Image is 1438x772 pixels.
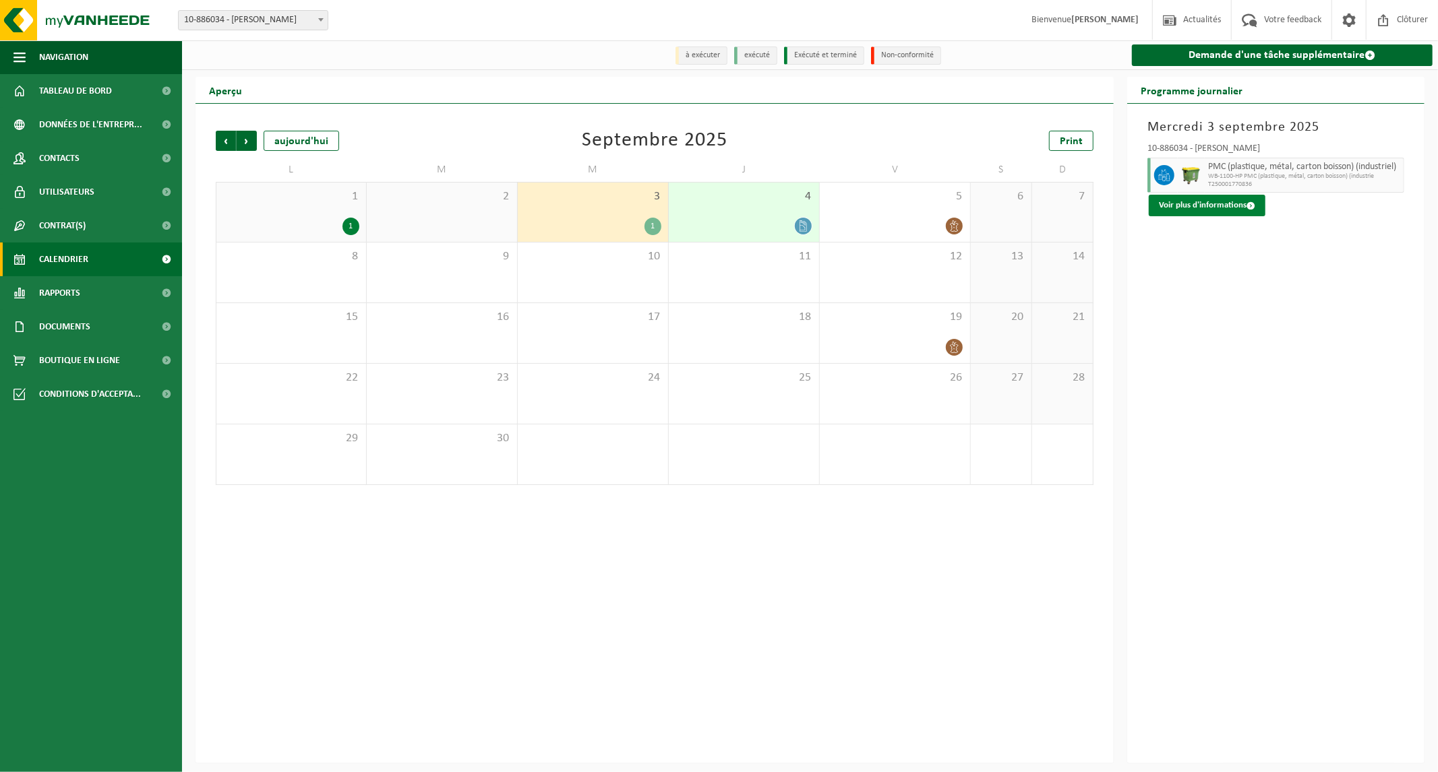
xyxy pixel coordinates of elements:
[971,158,1032,182] td: S
[216,131,236,151] span: Précédent
[645,218,661,235] div: 1
[525,189,661,204] span: 3
[1039,249,1086,264] span: 14
[39,377,141,411] span: Conditions d'accepta...
[871,46,941,65] li: Non-conformité
[178,10,328,30] span: 10-886034 - ROSIER - MOUSTIER
[1039,189,1086,204] span: 7
[1127,77,1256,103] h2: Programme journalier
[1039,310,1086,325] span: 21
[978,371,1025,385] span: 27
[223,431,359,446] span: 29
[373,310,510,325] span: 16
[1147,117,1404,137] h3: Mercredi 3 septembre 2025
[223,371,359,385] span: 22
[1208,181,1400,189] span: T250001770836
[1049,131,1094,151] a: Print
[978,189,1025,204] span: 6
[373,371,510,385] span: 23
[820,158,971,182] td: V
[373,431,510,446] span: 30
[39,74,112,108] span: Tableau de bord
[1208,172,1400,181] span: WB-1100-HP PMC (plastique, métal, carton boisson) (industrie
[827,371,963,385] span: 26
[39,276,80,310] span: Rapports
[827,249,963,264] span: 12
[1060,136,1083,147] span: Print
[264,131,339,151] div: aujourd'hui
[978,310,1025,325] span: 20
[1147,144,1404,158] div: 10-886034 - [PERSON_NAME]
[518,158,669,182] td: M
[39,40,88,74] span: Navigation
[676,249,812,264] span: 11
[1032,158,1094,182] td: D
[367,158,518,182] td: M
[39,108,142,141] span: Données de l'entrepr...
[373,249,510,264] span: 9
[525,310,661,325] span: 17
[373,189,510,204] span: 2
[1039,371,1086,385] span: 28
[827,189,963,204] span: 5
[179,11,328,30] span: 10-886034 - ROSIER - MOUSTIER
[39,141,80,175] span: Contacts
[978,249,1025,264] span: 13
[1132,44,1433,66] a: Demande d'une tâche supplémentaire
[39,175,94,209] span: Utilisateurs
[223,310,359,325] span: 15
[237,131,257,151] span: Suivant
[525,249,661,264] span: 10
[39,310,90,344] span: Documents
[1208,162,1400,172] span: PMC (plastique, métal, carton boisson) (industriel)
[39,243,88,276] span: Calendrier
[669,158,820,182] td: J
[1181,165,1201,185] img: WB-1100-HPE-GN-50
[582,131,727,151] div: Septembre 2025
[342,218,359,235] div: 1
[216,158,367,182] td: L
[734,46,777,65] li: exécuté
[784,46,864,65] li: Exécuté et terminé
[39,209,86,243] span: Contrat(s)
[676,46,727,65] li: à exécuter
[676,310,812,325] span: 18
[676,371,812,385] span: 25
[223,189,359,204] span: 1
[827,310,963,325] span: 19
[525,371,661,385] span: 24
[39,344,120,377] span: Boutique en ligne
[1149,195,1265,216] button: Voir plus d'informations
[676,189,812,204] span: 4
[223,249,359,264] span: 8
[1071,15,1139,25] strong: [PERSON_NAME]
[196,77,256,103] h2: Aperçu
